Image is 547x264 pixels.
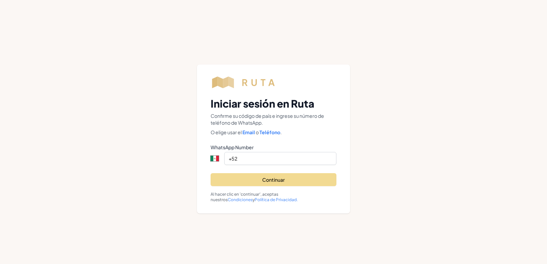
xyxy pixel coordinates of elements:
[224,152,336,165] input: Enter phone number
[242,129,256,135] a: Email
[211,112,336,126] p: Confirme su código de país e ingrese su número de teléfono de WhatsApp.
[255,197,298,202] a: Política de Privacidad.
[211,192,336,203] p: Al hacer clic en 'continuar', aceptas nuestros y
[211,97,336,110] h2: Iniciar sesión en Ruta
[211,144,336,151] label: WhatsApp Number
[259,129,280,135] a: Teléfono
[228,197,253,202] a: Condiciones
[211,173,336,186] button: Continuar
[211,75,283,89] img: Workflow
[211,129,336,136] p: O elige usar el o .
